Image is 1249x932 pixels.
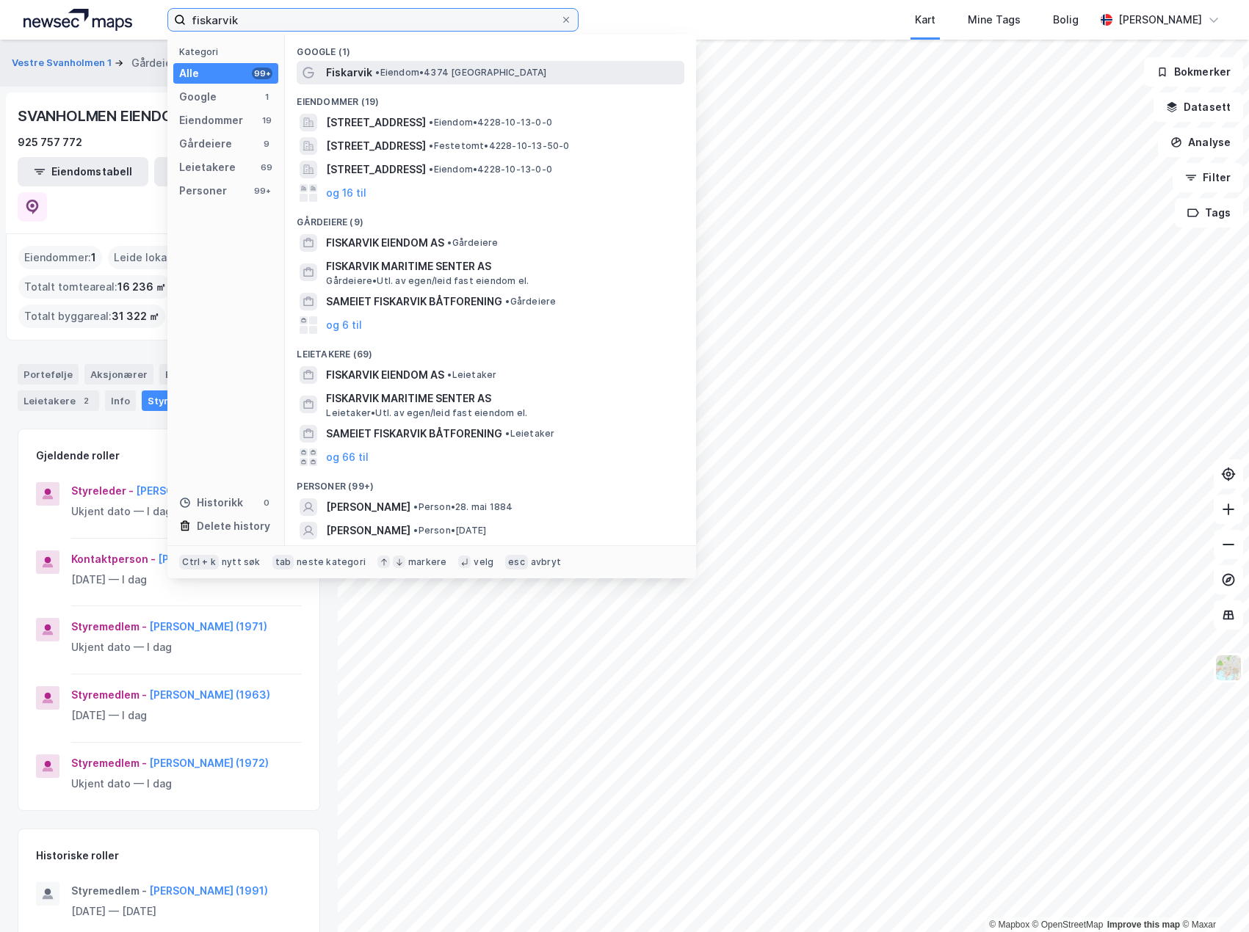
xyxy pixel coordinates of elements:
span: FISKARVIK EIENDOM AS [326,234,444,252]
span: SAMEIET FISKARVIK BÅTFORENING [326,293,502,310]
div: Leietakere [179,159,236,176]
div: Leide lokasjoner : [108,246,212,269]
a: OpenStreetMap [1032,920,1104,930]
div: Eiendommer [159,364,250,385]
span: SAMEIET FISKARVIK BÅTFORENING [326,425,502,443]
div: Ctrl + k [179,555,219,569]
span: Festetomt • 4228-10-13-50-0 [429,140,569,152]
div: Aksjonærer [84,364,153,385]
a: Mapbox [989,920,1029,930]
div: Gårdeiere [179,135,232,153]
span: • [429,164,433,175]
span: [PERSON_NAME] [326,498,410,516]
div: Totalt tomteareal : [18,275,172,299]
span: FISKARVIK EIENDOM AS [326,366,444,384]
div: markere [408,556,446,568]
span: 31 322 ㎡ [112,307,159,325]
div: Totalt byggareal : [18,305,165,328]
div: Ukjent dato — I dag [71,638,302,656]
div: Personer [179,182,227,200]
span: Leietaker • Utl. av egen/leid fast eiendom el. [326,407,527,419]
img: Z [1214,654,1242,682]
iframe: Chat Widget [1176,862,1249,932]
a: Improve this map [1107,920,1180,930]
div: Personer (99+) [285,469,696,495]
button: og 66 til [326,448,369,466]
div: 9 [261,138,272,150]
button: Filter [1173,163,1243,192]
span: FISKARVIK MARITIME SENTER AS [326,390,678,407]
div: esc [505,555,528,569]
div: Kategori [179,46,278,57]
div: Ukjent dato — I dag [71,775,302,793]
span: FISKARVIK MARITIME SENTER AS [326,258,678,275]
button: Analyse [1158,128,1243,157]
div: Leietakere [18,390,99,411]
div: Historiske roller [36,847,119,864]
div: Eiendommer [179,112,243,129]
div: Alle [179,65,199,82]
div: Historikk [179,494,243,511]
div: Styret [142,390,202,411]
span: • [505,296,510,307]
div: Mine Tags [968,11,1021,29]
div: 925 757 772 [18,134,82,151]
button: Vestre Svanholmen 1 [12,56,115,70]
span: • [447,369,452,380]
span: [STREET_ADDRESS] [326,137,426,155]
span: [PERSON_NAME] [326,522,410,539]
button: Bokmerker [1144,57,1243,87]
span: • [375,67,380,78]
button: Eiendomstabell [18,157,148,186]
button: og 16 til [326,184,366,202]
div: Google (1) [285,34,696,61]
span: Leietaker [505,428,554,440]
span: Eiendom • 4228-10-13-0-0 [429,164,552,175]
span: Fiskarvik [326,64,372,81]
div: 1 [261,91,272,103]
button: Datasett [1154,92,1243,122]
span: Eiendom • 4228-10-13-0-0 [429,117,552,128]
span: [STREET_ADDRESS] [326,114,426,131]
span: • [413,525,418,536]
div: Google [179,88,217,106]
span: 1 [91,249,96,266]
span: • [505,428,510,439]
div: 19 [261,114,272,126]
input: Søk på adresse, matrikkel, gårdeiere, leietakere eller personer [186,9,560,31]
div: avbryt [531,556,561,568]
span: 16 236 ㎡ [117,278,166,296]
div: Gjeldende roller [36,447,120,465]
div: 2 [79,393,93,408]
span: • [429,117,433,128]
div: velg [474,556,493,568]
span: Person • 28. mai 1884 [413,501,513,513]
div: nytt søk [222,556,261,568]
img: logo.a4113a55bc3d86da70a041830d287a7e.svg [23,9,132,31]
div: Eiendommer (19) [285,84,696,111]
div: Bolig [1053,11,1079,29]
div: SVANHOLMEN EIENDOMSINVEST AS [18,104,272,128]
span: Eiendom • 4374 [GEOGRAPHIC_DATA] [375,67,546,79]
span: Gårdeiere [447,237,498,249]
span: Gårdeiere • Utl. av egen/leid fast eiendom el. [326,275,529,287]
div: Gårdeier [131,54,175,72]
div: 99+ [252,68,272,79]
div: 69 [261,161,272,173]
div: [PERSON_NAME] [1118,11,1202,29]
div: [DATE] — [DATE] [71,903,302,920]
div: Ukjent dato — I dag [71,503,302,520]
button: Leietakertabell [154,157,285,186]
span: • [447,237,452,248]
div: Gårdeiere (9) [285,205,696,231]
div: neste kategori [297,556,366,568]
span: Leietaker [447,369,496,381]
span: • [429,140,433,151]
div: Kontrollprogram for chat [1176,862,1249,932]
div: [DATE] — I dag [71,571,302,589]
div: [DATE] — I dag [71,707,302,724]
span: Person • [DATE] [413,525,486,536]
span: • [413,501,418,512]
div: Leietakere (69) [285,337,696,363]
div: Info [105,390,136,411]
